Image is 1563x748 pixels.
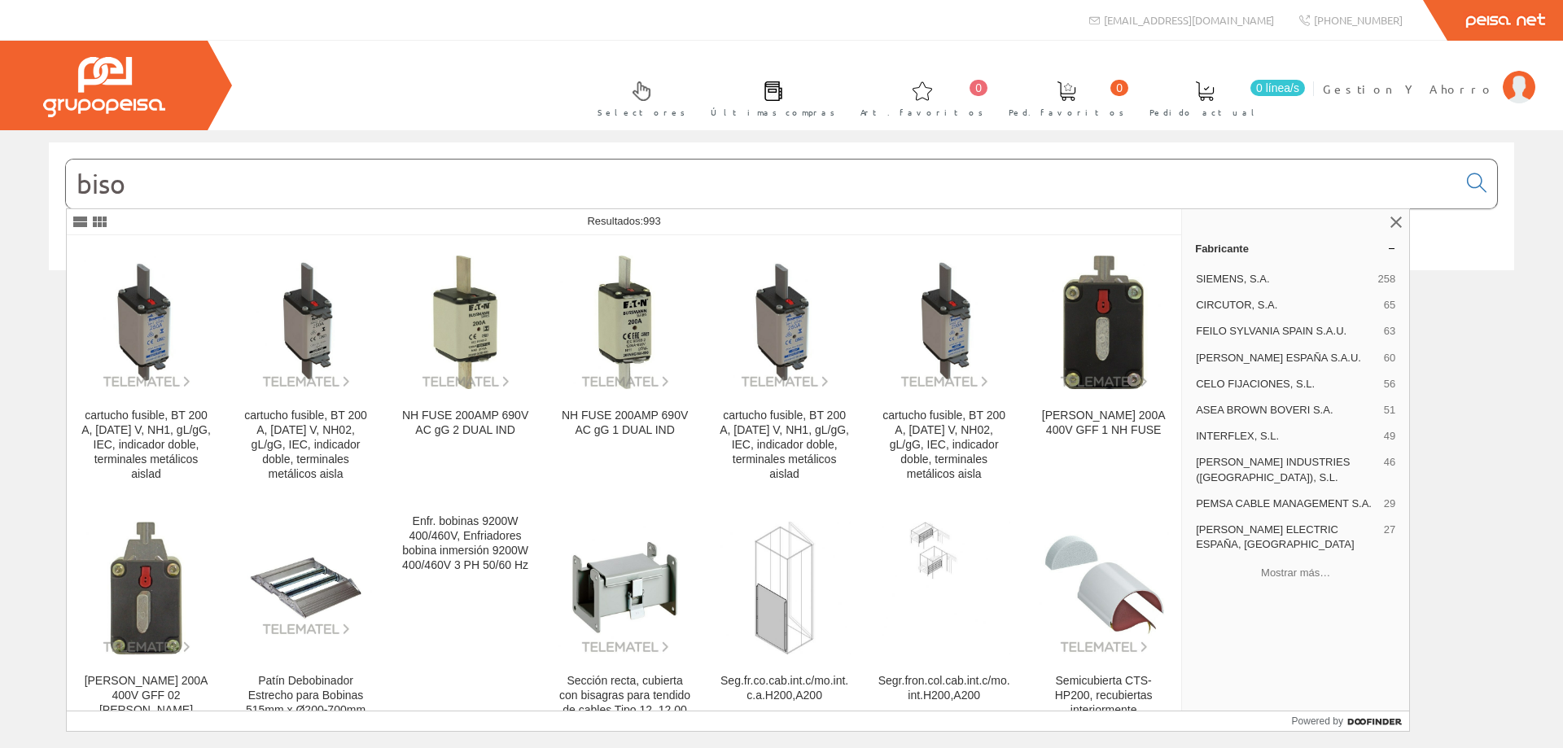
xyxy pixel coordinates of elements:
span: Selectores [598,104,685,120]
img: EATON 200A 400V GFF 02 EATON [80,522,212,654]
span: INTERFLEX, S.L. [1196,429,1377,444]
img: cartucho fusible, BT 200 A, AC 400 V, NH02, gL/gG, IEC, indicador doble, terminales metálicos aisla [878,256,1010,388]
span: 0 [1110,80,1128,96]
span: 49 [1384,429,1395,444]
input: Buscar... [66,160,1457,208]
span: Ped. favoritos [1009,104,1124,120]
div: [PERSON_NAME] 200A 400V GFF 1 NH FUSE [1037,409,1170,438]
a: NH FUSE 200AMP 690V AC gG 1 DUAL IND NH FUSE 200AMP 690V AC gG 1 DUAL IND [545,236,704,501]
div: Seg.fr.co.cab.int.c/mo.int.c.a.H200,A200 [718,674,851,703]
a: Powered by [1292,711,1410,731]
div: Sección recta, cubierta con bisagras para tendido de cables Tipo 12, 12.00 x 6.00 x 120.00, acero, g [558,674,691,733]
span: 258 [1377,272,1395,287]
a: Últimas compras [694,68,843,127]
span: SIEMENS, S.A. [1196,272,1371,287]
span: Resultados: [587,215,660,227]
span: 51 [1384,403,1395,418]
div: © Grupo Peisa [49,291,1514,304]
span: FEILO SYLVANIA SPAIN S.A.U. [1196,324,1377,339]
span: [PERSON_NAME] ELECTRIC ESPAÑA, [GEOGRAPHIC_DATA] [1196,523,1377,552]
a: cartucho fusible, BT 200 A, AC 400 V, NH1, gL/gG, IEC, indicador doble, terminales metálicos aisl... [705,236,864,501]
a: Selectores [581,68,694,127]
span: 993 [643,215,661,227]
button: Mostrar más… [1189,559,1403,586]
img: EATON 200A 400V GFF 1 NH FUSE [1037,256,1170,388]
span: Gestion Y Ahorro [1323,81,1495,97]
span: 0 [970,80,987,96]
div: NH FUSE 200AMP 690V AC gG 2 DUAL IND [399,409,532,438]
img: NH FUSE 200AMP 690V AC gG 2 DUAL IND [399,256,532,388]
div: NH FUSE 200AMP 690V AC gG 1 DUAL IND [558,409,691,438]
span: [EMAIL_ADDRESS][DOMAIN_NAME] [1104,13,1274,27]
img: Sección recta, cubierta con bisagras para tendido de cables Tipo 12, 12.00 x 6.00 x 120.00, acero, g [558,522,691,654]
span: 60 [1384,351,1395,365]
img: Seg.fr.co.cab.int.c/mo.int.c.a.H200,A200 [718,522,851,654]
a: cartucho fusible, BT 200 A, AC 400 V, NH02, gL/gG, IEC, indicador doble, terminales metálicos ais... [865,236,1023,501]
span: CIRCUTOR, S.A. [1196,298,1377,313]
div: Semicubierta CTS-HP200, recubiertas interiormente [1037,674,1170,718]
div: cartucho fusible, BT 200 A, [DATE] V, NH1, gL/gG, IEC, indicador doble, terminales metálicos aislad [718,409,851,482]
img: NH FUSE 200AMP 690V AC gG 1 DUAL IND [558,256,691,388]
img: cartucho fusible, BT 200 A, AC 400 V, NH1, gL/gG, IEC, indicador doble, terminales metálicos aislad [718,256,851,388]
span: [PERSON_NAME] INDUSTRIES ([GEOGRAPHIC_DATA]), S.L. [1196,455,1377,484]
span: Powered by [1292,714,1343,728]
a: cartucho fusible, BT 200 A, AC 500 V, NH1, gL/gG, IEC, indicador doble, terminales metálicos aisl... [67,236,225,501]
span: PEMSA CABLE MANAGEMENT S.A. [1196,496,1377,511]
img: Segr.fron.col.cab.int.c/mo.int.H200,A200 [878,522,1010,654]
span: 65 [1384,298,1395,313]
span: 29 [1384,496,1395,511]
img: cartucho fusible, BT 200 A, AC 500 V, NH1, gL/gG, IEC, indicador doble, terminales metálicos aislad [80,256,212,388]
div: cartucho fusible, BT 200 A, [DATE] V, NH02, gL/gG, IEC, indicador doble, terminales metálicos aisla [239,409,372,482]
span: 27 [1384,523,1395,552]
div: Segr.fron.col.cab.int.c/mo.int.H200,A200 [878,674,1010,703]
span: 56 [1384,377,1395,391]
img: cartucho fusible, BT 200 A, AC 500 V, NH02, gL/gG, IEC, indicador doble, terminales metálicos aisla [239,256,372,388]
span: 63 [1384,324,1395,339]
span: Pedido actual [1149,104,1260,120]
span: 0 línea/s [1250,80,1305,96]
img: Grupo Peisa [43,57,165,117]
a: NH FUSE 200AMP 690V AC gG 2 DUAL IND NH FUSE 200AMP 690V AC gG 2 DUAL IND [386,236,545,501]
a: Fabricante [1182,235,1409,261]
span: Últimas compras [711,104,835,120]
img: Semicubierta CTS-HP200, recubiertas interiormente [1037,522,1170,654]
div: Enfr. bobinas 9200W 400/460V, Enfriadores bobina inmersión 9200W 400/460V 3 PH 50/60 Hz [399,514,532,573]
a: Gestion Y Ahorro [1323,68,1535,83]
div: [PERSON_NAME] 200A 400V GFF 02 [PERSON_NAME] [80,674,212,718]
span: [PHONE_NUMBER] [1314,13,1403,27]
span: 46 [1384,455,1395,484]
div: Patín Debobinador Estrecho para Bobinas 515mm x Ø200-700mm Max 200kg [239,674,372,733]
div: cartucho fusible, BT 200 A, [DATE] V, NH02, gL/gG, IEC, indicador doble, terminales metálicos aisla [878,409,1010,482]
span: ASEA BROWN BOVERI S.A. [1196,403,1377,418]
span: CELO FIJACIONES, S.L. [1196,377,1377,391]
span: Art. favoritos [860,104,983,120]
div: cartucho fusible, BT 200 A, [DATE] V, NH1, gL/gG, IEC, indicador doble, terminales metálicos aislad [80,409,212,482]
a: cartucho fusible, BT 200 A, AC 500 V, NH02, gL/gG, IEC, indicador doble, terminales metálicos ais... [226,236,385,501]
img: Patín Debobinador Estrecho para Bobinas 515mm x Ø200-700mm Max 200kg [239,540,372,637]
span: [PERSON_NAME] ESPAÑA S.A.U. [1196,351,1377,365]
a: EATON 200A 400V GFF 1 NH FUSE [PERSON_NAME] 200A 400V GFF 1 NH FUSE [1024,236,1183,501]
